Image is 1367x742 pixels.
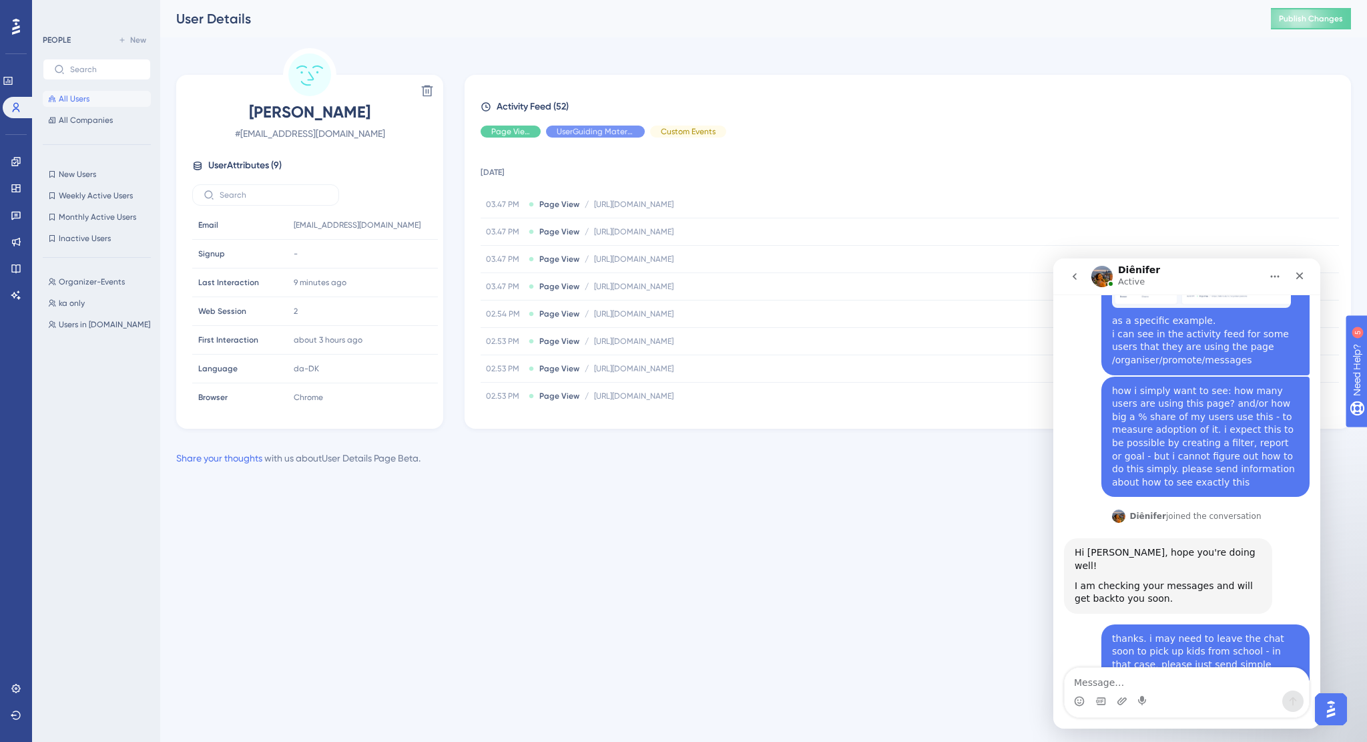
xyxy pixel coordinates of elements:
span: 03.47 PM [486,281,523,292]
div: 5 [93,7,97,17]
span: / [585,281,589,292]
button: New [113,32,151,48]
span: Monthly Active Users [59,212,136,222]
span: Weekly Active Users [59,190,133,201]
span: Page View [539,254,579,264]
span: User Attributes ( 9 ) [208,158,282,174]
button: ka only [43,295,159,311]
textarea: Message… [11,409,256,432]
span: / [585,226,589,237]
span: [URL][DOMAIN_NAME] [594,391,673,401]
button: All Users [43,91,151,107]
span: 03.47 PM [486,254,523,264]
span: Browser [198,392,228,403]
span: [URL][DOMAIN_NAME] [594,226,673,237]
div: User Details [176,9,1238,28]
span: # [EMAIL_ADDRESS][DOMAIN_NAME] [192,126,427,142]
span: - [294,248,298,259]
span: Inactive Users [59,233,111,244]
span: Last Interaction [198,277,259,288]
button: Start recording [85,437,95,448]
a: Share your thoughts [176,453,262,463]
span: da-DK [294,363,319,374]
span: Need Help? [31,3,83,19]
span: [URL][DOMAIN_NAME] [594,309,673,319]
span: Page View [539,336,579,347]
span: Page View [491,126,530,137]
span: / [585,336,589,347]
span: UserGuiding Material [557,126,634,137]
input: Search [220,190,328,200]
span: [URL][DOMAIN_NAME] [594,199,673,210]
button: Publish Changes [1271,8,1351,29]
span: Page View [539,363,579,374]
span: 2 [294,306,298,317]
span: Custom Events [661,126,716,137]
span: 02.53 PM [486,363,523,374]
span: 03.47 PM [486,199,523,210]
div: thanks. i may need to leave the chat soon to pick up kids from school - in that case, please just... [48,366,256,461]
span: / [585,199,589,210]
time: about 3 hours ago [294,335,362,345]
span: [URL][DOMAIN_NAME] [594,281,673,292]
time: 9 minutes ago [294,278,346,287]
span: [URL][DOMAIN_NAME] [594,336,673,347]
button: Gif picker [42,437,53,448]
button: Emoji picker [21,437,31,448]
span: [URL][DOMAIN_NAME] [594,363,673,374]
div: with us about User Details Page Beta . [176,450,421,466]
button: Users in [DOMAIN_NAME] [43,317,159,333]
div: Kenny says… [11,366,256,472]
span: / [585,254,589,264]
button: Weekly Active Users [43,188,151,204]
iframe: Intercom live chat [1053,258,1320,729]
span: All Users [59,94,89,104]
iframe: UserGuiding AI Assistant Launcher [1311,689,1351,729]
span: [PERSON_NAME] [192,102,427,123]
span: Page View [539,199,579,210]
span: Organizer-Events [59,276,125,287]
span: First Interaction [198,335,258,345]
div: thanks. i may need to leave the chat soon to pick up kids from school - in that case, please just... [59,374,246,453]
span: / [585,391,589,401]
span: Page View [539,281,579,292]
button: Organizer-Events [43,274,159,290]
span: Language [198,363,238,374]
td: [DATE] [481,148,1339,191]
span: Publish Changes [1279,13,1343,24]
button: All Companies [43,112,151,128]
span: Email [198,220,218,230]
span: All Companies [59,115,113,126]
span: Page View [539,391,579,401]
span: Activity Feed (52) [497,99,569,115]
span: Signup [198,248,225,259]
span: [URL][DOMAIN_NAME] [594,254,673,264]
button: Inactive Users [43,230,151,246]
button: New Users [43,166,151,182]
span: Web Session [198,306,246,317]
input: Search [70,65,140,74]
span: [EMAIL_ADDRESS][DOMAIN_NAME] [294,220,421,230]
span: ka only [59,298,85,309]
span: Chrome [294,392,323,403]
button: Monthly Active Users [43,209,151,225]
